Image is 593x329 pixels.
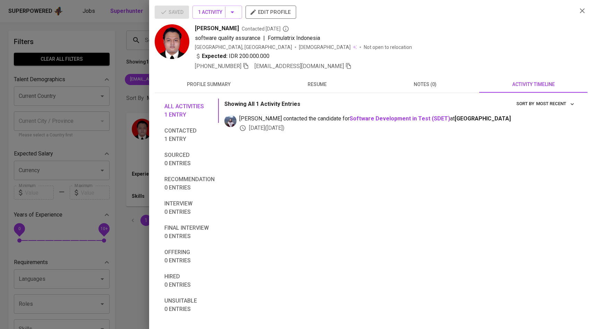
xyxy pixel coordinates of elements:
span: 1 Activity [198,8,237,17]
button: edit profile [246,6,296,19]
p: Showing All 1 Activity Entries [224,100,300,108]
span: resume [267,80,367,89]
span: Sourced 0 entries [164,151,215,168]
span: [PHONE_NUMBER] [195,63,241,69]
span: [DEMOGRAPHIC_DATA] [299,44,352,51]
svg: By Batam recruiter [282,25,289,32]
b: Expected: [202,52,227,60]
span: notes (0) [375,80,475,89]
span: [EMAIL_ADDRESS][DOMAIN_NAME] [255,63,344,69]
span: Unsuitable 0 entries [164,297,215,313]
span: [PERSON_NAME] contacted the candidate for at [239,115,576,123]
span: [PERSON_NAME] [195,24,239,33]
span: [GEOGRAPHIC_DATA] [455,115,511,122]
button: sort by [534,99,576,109]
span: activity timeline [483,80,583,89]
img: 53e122cb-da24-4fdb-a582-8c36b8185be1.jpg [155,24,189,59]
span: Contacted [DATE] [242,25,289,32]
span: Contacted 1 entry [164,127,215,143]
span: | [263,34,265,42]
button: 1 Activity [192,6,242,19]
img: christine.raharja@glints.com [224,115,237,127]
div: IDR 200.000.000 [195,52,269,60]
span: Formulatrix Indonesia [268,35,320,41]
a: Software Development in Test (SDET) [350,115,450,122]
span: sort by [516,101,534,106]
div: [DATE] ( [DATE] ) [239,124,576,132]
span: software quality assurance [195,35,260,41]
p: Not open to relocation [364,44,412,51]
span: Offering 0 entries [164,248,215,265]
a: edit profile [246,9,296,15]
span: Recommendation 0 entries [164,175,215,192]
span: Hired 0 entries [164,272,215,289]
span: All activities 1 entry [164,102,215,119]
span: Most Recent [536,100,575,108]
span: Interview 0 entries [164,200,215,216]
span: profile summary [159,80,259,89]
div: [GEOGRAPHIC_DATA], [GEOGRAPHIC_DATA] [195,44,292,51]
span: Final interview 0 entries [164,224,215,241]
span: edit profile [251,8,291,17]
